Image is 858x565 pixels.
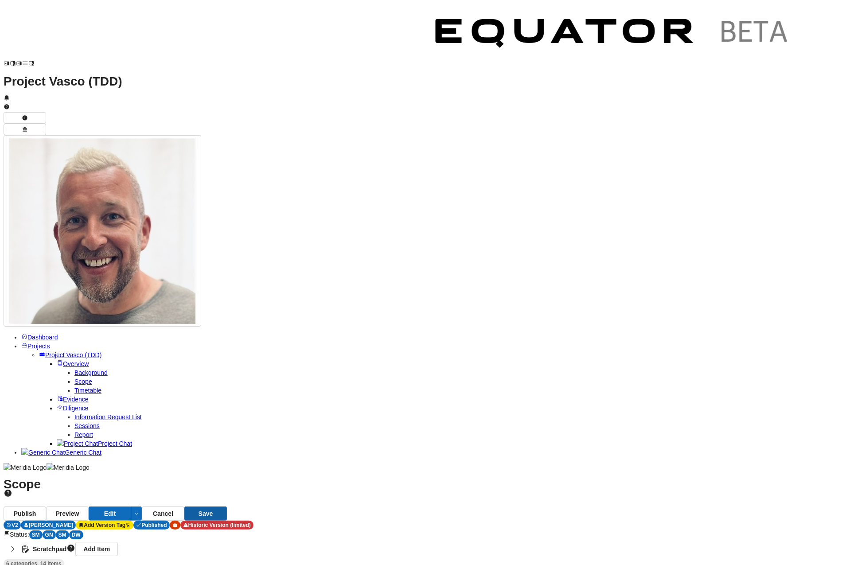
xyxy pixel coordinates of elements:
[131,507,142,521] button: Edit
[4,463,47,472] img: Meridia Logo
[74,387,101,394] a: Timetable
[21,343,50,350] a: Projects
[74,413,142,421] a: Information Request List
[4,480,854,498] h1: Scope
[35,4,420,66] img: Customer Logo
[89,507,131,521] button: Edit
[133,521,169,530] div: By Scott Mackay on 17/09/2025, 12:36:52
[47,463,90,472] img: Meridia Logo
[57,440,132,447] a: Project ChatProject Chat
[10,531,29,538] span: Status:
[420,4,806,66] img: Customer Logo
[4,521,21,530] div: V 2
[57,396,89,403] a: Evidence
[43,530,56,539] div: GN
[74,369,108,376] a: Background
[63,396,89,403] span: Evidence
[4,539,854,559] button: ScratchpadAdd Item
[21,448,65,457] img: Generic Chat
[4,77,854,86] h1: Project Vasco (TDD)
[4,507,46,521] button: Publish
[9,138,195,324] img: Profile Icon
[98,440,132,447] span: Project Chat
[63,405,89,412] span: Diligence
[57,360,89,367] a: Overview
[21,521,76,530] div: [PERSON_NAME]
[65,449,101,456] span: Generic Chat
[75,542,118,556] a: Add Item
[74,422,100,429] a: Sessions
[57,439,98,448] img: Project Chat
[63,360,89,367] span: Overview
[56,530,69,539] div: SM
[27,334,58,341] span: Dashboard
[74,378,92,385] a: Scope
[33,545,66,553] strong: Scratchpad
[69,530,83,539] div: DW
[180,521,253,530] div: Historic Version (limited)
[39,351,101,358] a: Project Vasco (TDD)
[57,405,89,412] a: Diligence
[142,507,184,521] button: Cancel
[74,431,93,438] a: Report
[29,530,43,539] div: SM
[46,507,89,521] button: Preview
[21,334,58,341] a: Dashboard
[27,343,50,350] span: Projects
[45,351,101,358] span: Project Vasco (TDD)
[76,521,133,530] div: Click to add version tag
[21,449,101,456] a: Generic ChatGeneric Chat
[184,507,227,521] button: Save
